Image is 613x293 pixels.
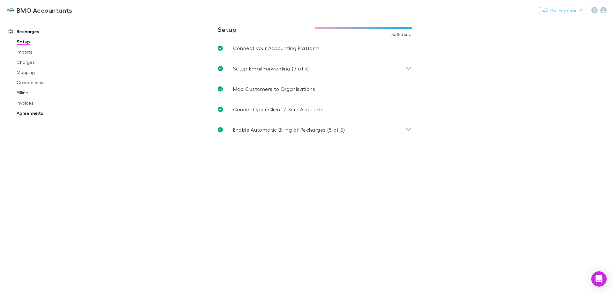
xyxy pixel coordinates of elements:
div: Open Intercom Messenger [591,271,607,287]
img: BMO Accountants's Logo [6,6,14,14]
p: Enable Automatic Billing of Recharges (5 of 5) [233,126,345,134]
p: Connect your Accounting Platform [233,44,320,52]
a: Connect your Accounting Platform [213,38,417,58]
a: Connect your Clients’ Xero Accounts [213,99,417,120]
a: Billing [10,88,86,98]
a: Mapping [10,67,86,77]
div: Setup Email Forwarding (3 of 3) [213,58,417,79]
h3: BMO Accountants [17,6,72,14]
p: Setup Email Forwarding (3 of 3) [233,65,310,72]
p: Map Customers to Organisations [233,85,315,93]
a: Charges [10,57,86,67]
a: Agreements [10,108,86,118]
button: Got Feedback? [539,7,586,14]
a: Invoices [10,98,86,108]
a: Connections [10,77,86,88]
a: Imports [10,47,86,57]
a: BMO Accountants [3,3,76,18]
span: 5 of 5 done [391,32,412,37]
p: Connect your Clients’ Xero Accounts [233,106,324,113]
a: Recharges [1,26,86,37]
a: Map Customers to Organisations [213,79,417,99]
h3: Setup [218,26,315,33]
a: Setup [10,37,86,47]
div: Enable Automatic Billing of Recharges (5 of 5) [213,120,417,140]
